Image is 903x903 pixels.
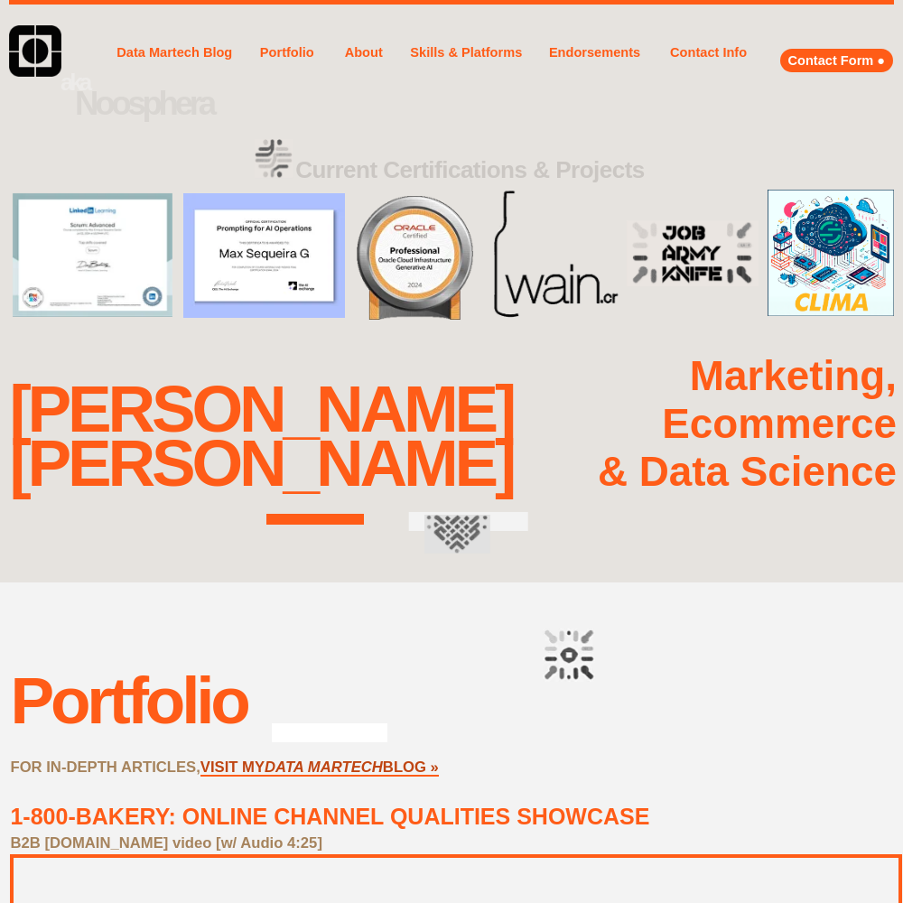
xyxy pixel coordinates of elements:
a: About [339,41,388,64]
a: BLOG » [383,759,439,777]
strong: B2B [DOMAIN_NAME] video [w/ Audio 4:25] [10,834,321,852]
div: [PERSON_NAME] [PERSON_NAME] [9,382,513,491]
iframe: Chat Widget [813,816,903,903]
strong: FOR IN-DEPTH ARTICLES, [10,759,200,776]
a: DATA MARTECH [265,759,383,777]
a: Skills & Platforms [407,32,525,73]
a: Data Martech Blog [114,35,235,71]
strong: Current Certifications & Projects [295,156,645,183]
strong: Marketing, [690,353,897,399]
strong: Ecommerce [662,401,897,447]
div: Portfolio [10,663,247,738]
a: Contact Form ● [780,49,893,72]
a: Endorsements [544,41,646,64]
a: Contact Info [665,41,753,64]
strong: & Data Science [598,449,897,495]
a: Portfolio [254,37,320,68]
a: VISIT MY [200,759,265,777]
a: 1-800-BAKERY: ONLINE CHANNEL QUALITIES SHOWCASE [10,804,649,829]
